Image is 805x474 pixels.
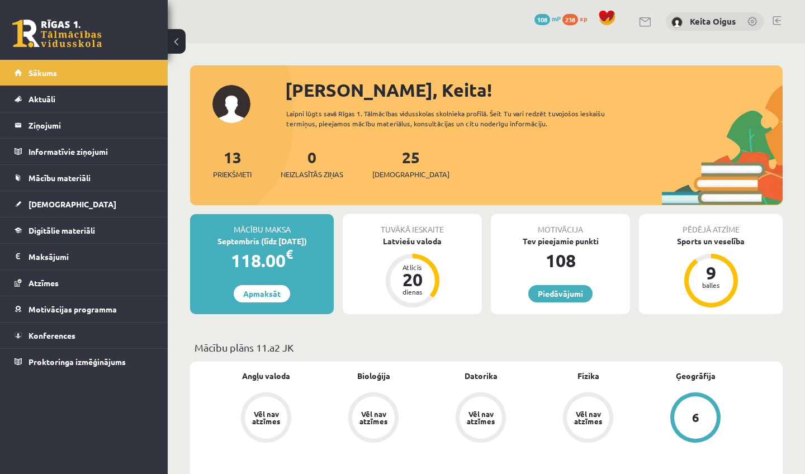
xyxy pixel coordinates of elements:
legend: Maksājumi [29,244,154,269]
span: Atzīmes [29,278,59,288]
a: Angļu valoda [242,370,290,382]
a: Datorika [465,370,498,382]
div: Vēl nav atzīmes [250,410,282,425]
span: Sākums [29,68,57,78]
a: Proktoringa izmēģinājums [15,349,154,375]
span: Proktoringa izmēģinājums [29,357,126,367]
a: Vēl nav atzīmes [534,392,642,445]
span: € [286,246,293,262]
span: 238 [562,14,578,25]
div: Vēl nav atzīmes [465,410,496,425]
span: 108 [534,14,550,25]
legend: Informatīvie ziņojumi [29,139,154,164]
div: Sports un veselība [639,235,783,247]
a: 0Neizlasītās ziņas [281,147,343,180]
div: dienas [396,288,429,295]
span: Aktuāli [29,94,55,104]
a: Bioloģija [357,370,390,382]
a: Vēl nav atzīmes [212,392,320,445]
a: Vēl nav atzīmes [427,392,534,445]
a: Aktuāli [15,86,154,112]
a: Konferences [15,323,154,348]
span: Motivācijas programma [29,304,117,314]
a: Keita Oigus [690,16,736,27]
div: Septembris (līdz [DATE]) [190,235,334,247]
a: 25[DEMOGRAPHIC_DATA] [372,147,449,180]
div: Latviešu valoda [343,235,482,247]
a: Piedāvājumi [528,285,593,302]
a: 108 mP [534,14,561,23]
div: Tev pieejamie punkti [491,235,630,247]
div: Vēl nav atzīmes [572,410,604,425]
a: Mācību materiāli [15,165,154,191]
span: Mācību materiāli [29,173,91,183]
div: Mācību maksa [190,214,334,235]
div: balles [694,282,728,288]
span: Digitālie materiāli [29,225,95,235]
a: 13Priekšmeti [213,147,252,180]
div: Laipni lūgts savā Rīgas 1. Tālmācības vidusskolas skolnieka profilā. Šeit Tu vari redzēt tuvojošo... [286,108,642,129]
a: Informatīvie ziņojumi [15,139,154,164]
div: Motivācija [491,214,630,235]
a: 6 [642,392,749,445]
a: Sākums [15,60,154,86]
img: Keita Oigus [671,17,683,28]
div: 108 [491,247,630,274]
div: 118.00 [190,247,334,274]
a: 238 xp [562,14,593,23]
a: Atzīmes [15,270,154,296]
span: Konferences [29,330,75,340]
span: [DEMOGRAPHIC_DATA] [372,169,449,180]
div: Atlicis [396,264,429,271]
a: Ģeogrāfija [676,370,716,382]
a: Rīgas 1. Tālmācības vidusskola [12,20,102,48]
div: [PERSON_NAME], Keita! [285,77,783,103]
a: Sports un veselība 9 balles [639,235,783,309]
a: Fizika [577,370,599,382]
a: Apmaksāt [234,285,290,302]
div: Vēl nav atzīmes [358,410,389,425]
a: [DEMOGRAPHIC_DATA] [15,191,154,217]
a: Ziņojumi [15,112,154,138]
span: [DEMOGRAPHIC_DATA] [29,199,116,209]
span: Priekšmeti [213,169,252,180]
legend: Ziņojumi [29,112,154,138]
span: xp [580,14,587,23]
a: Vēl nav atzīmes [320,392,427,445]
a: Motivācijas programma [15,296,154,322]
a: Latviešu valoda Atlicis 20 dienas [343,235,482,309]
p: Mācību plāns 11.a2 JK [195,340,778,355]
div: Pēdējā atzīme [639,214,783,235]
div: 20 [396,271,429,288]
div: Tuvākā ieskaite [343,214,482,235]
div: 9 [694,264,728,282]
div: 6 [692,411,699,424]
a: Digitālie materiāli [15,217,154,243]
span: Neizlasītās ziņas [281,169,343,180]
span: mP [552,14,561,23]
a: Maksājumi [15,244,154,269]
